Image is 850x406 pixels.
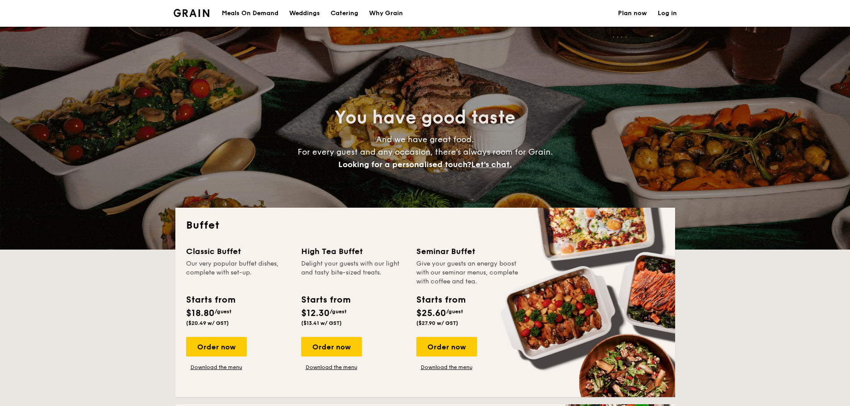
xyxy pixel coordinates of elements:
[186,218,664,233] h2: Buffet
[174,9,210,17] a: Logotype
[186,245,290,258] div: Classic Buffet
[301,293,350,307] div: Starts from
[416,308,446,319] span: $25.60
[186,308,215,319] span: $18.80
[186,337,247,357] div: Order now
[174,9,210,17] img: Grain
[416,245,521,258] div: Seminar Buffet
[471,160,512,169] span: Let's chat.
[186,259,290,286] div: Our very popular buffet dishes, complete with set-up.
[416,364,477,371] a: Download the menu
[215,308,232,315] span: /guest
[416,259,521,286] div: Give your guests an energy boost with our seminar menus, complete with coffee and tea.
[301,308,330,319] span: $12.30
[301,245,406,258] div: High Tea Buffet
[446,308,463,315] span: /guest
[301,259,406,286] div: Delight your guests with our light and tasty bite-sized treats.
[416,293,465,307] div: Starts from
[186,293,235,307] div: Starts from
[301,364,362,371] a: Download the menu
[301,337,362,357] div: Order now
[301,320,342,326] span: ($13.41 w/ GST)
[416,320,458,326] span: ($27.90 w/ GST)
[186,320,229,326] span: ($20.49 w/ GST)
[416,337,477,357] div: Order now
[330,308,347,315] span: /guest
[186,364,247,371] a: Download the menu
